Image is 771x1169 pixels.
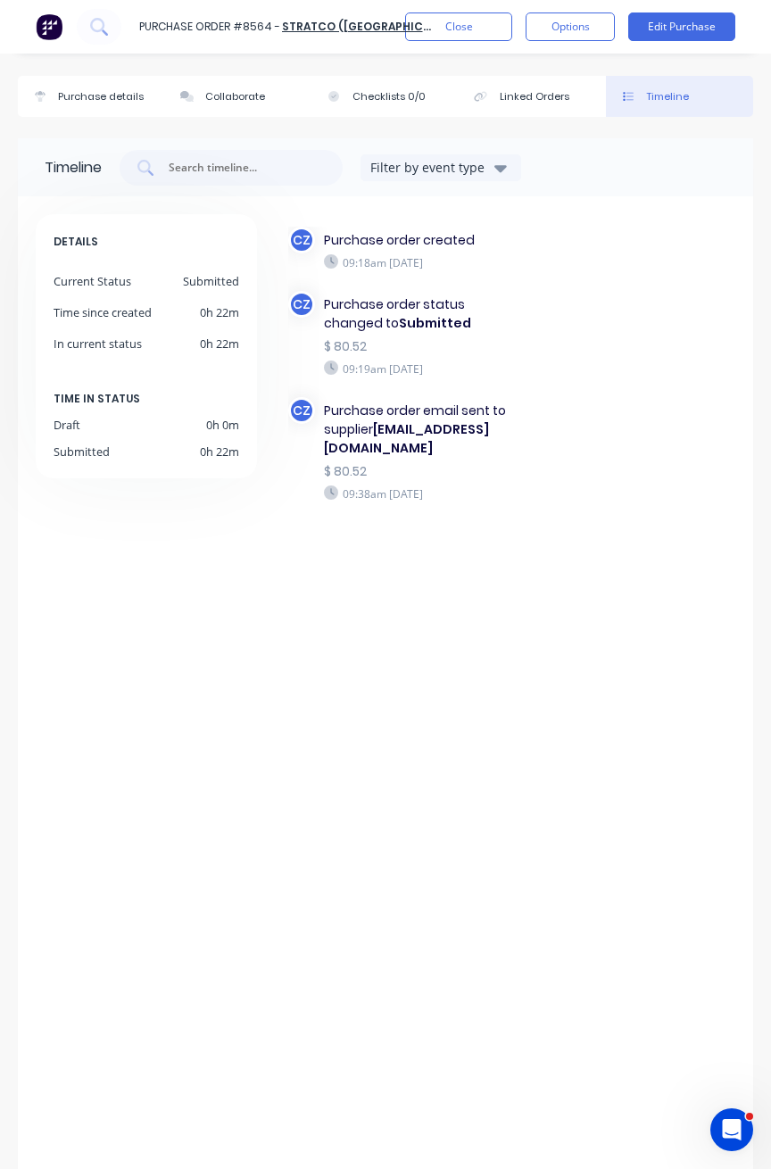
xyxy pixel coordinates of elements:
[606,76,753,117] button: Timeline
[710,1108,753,1151] iframe: Intercom live chat
[200,336,239,352] div: 0h 22m
[54,304,152,321] div: Time since created
[324,420,489,457] b: [EMAIL_ADDRESS][DOMAIN_NAME]
[324,462,510,481] div: $ 80.52
[200,444,239,460] div: 0h 22m
[288,291,315,318] div: CZ
[646,89,689,104] div: Timeline
[58,89,144,104] div: Purchase details
[183,273,239,290] div: Submitted
[200,304,239,321] div: 0h 22m
[205,89,265,104] div: Collaborate
[324,361,510,377] div: 09:19am [DATE]
[288,397,315,424] div: CZ
[352,89,426,104] div: Checklists 0/0
[45,157,102,178] div: Timeline
[54,389,140,409] span: TIME IN STATUS
[370,158,490,177] div: Filter by event type
[324,231,510,250] div: Purchase order created
[324,337,510,356] div: $ 80.52
[139,19,280,35] div: Purchase Order #8564 -
[526,12,615,41] button: Options
[165,76,312,117] button: Collaborate
[54,336,142,352] div: In current status
[54,232,98,252] span: DETAILS
[324,295,510,333] div: Purchase order status changed to
[54,273,131,290] div: Current Status
[18,76,165,117] button: Purchase details
[288,227,315,253] div: CZ
[167,159,315,177] input: Search timeline...
[324,402,510,458] div: Purchase order email sent to supplier
[405,12,512,41] button: Close
[312,76,460,117] button: Checklists 0/0
[54,417,80,434] div: Draft
[282,19,517,34] a: Stratco ([GEOGRAPHIC_DATA]) Pty Ltd
[459,76,606,117] button: Linked Orders
[36,13,62,40] img: Factory
[54,444,110,460] div: Submitted
[324,254,510,270] div: 09:18am [DATE]
[206,417,239,434] div: 0h 0m
[628,12,735,41] button: Edit Purchase
[361,154,521,181] button: Filter by event type
[500,89,569,104] div: Linked Orders
[399,314,471,332] b: Submitted
[324,485,510,502] div: 09:38am [DATE]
